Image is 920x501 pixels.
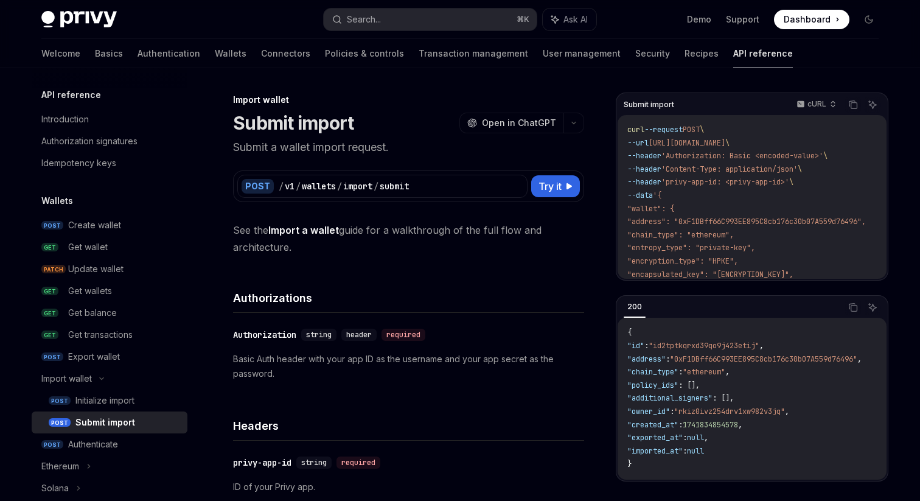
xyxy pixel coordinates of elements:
[49,418,71,427] span: POST
[683,420,738,430] span: 1741834854578
[347,12,381,27] div: Search...
[41,156,116,170] div: Idempotency keys
[823,151,828,161] span: \
[32,214,187,236] a: POSTCreate wallet
[627,204,674,214] span: "wallet": {
[68,240,108,254] div: Get wallet
[725,367,730,377] span: ,
[661,151,823,161] span: 'Authorization: Basic <encoded-value>'
[41,134,138,149] div: Authorization signatures
[261,39,310,68] a: Connectors
[627,433,683,443] span: "exported_at"
[563,13,588,26] span: Ask AI
[627,341,644,351] span: "id"
[845,97,861,113] button: Copy the contents from the code block
[738,420,742,430] span: ,
[41,243,58,252] span: GET
[41,309,58,318] span: GET
[268,224,339,237] a: Import a wallet
[233,457,291,469] div: privy-app-id
[670,407,674,416] span: :
[683,446,687,456] span: :
[666,354,670,364] span: :
[857,354,862,364] span: ,
[382,329,425,341] div: required
[459,113,563,133] button: Open in ChatGPT
[845,300,861,315] button: Copy the contents from the code block
[627,420,678,430] span: "created_at"
[301,458,327,468] span: string
[482,117,556,129] span: Open in ChatGPT
[687,13,711,26] a: Demo
[346,330,372,340] span: header
[242,179,274,194] div: POST
[627,230,734,240] span: "chain_type": "ethereum",
[68,349,120,364] div: Export wallet
[627,407,670,416] span: "owner_id"
[700,125,704,135] span: \
[32,130,187,152] a: Authorization signatures
[75,393,134,408] div: Initialize import
[627,191,653,200] span: --data
[215,39,246,68] a: Wallets
[627,125,644,135] span: curl
[807,99,826,109] p: cURL
[68,218,121,233] div: Create wallet
[233,94,584,106] div: Import wallet
[624,300,646,314] div: 200
[343,180,372,192] div: import
[32,324,187,346] a: GETGet transactions
[32,152,187,174] a: Idempotency keys
[233,290,584,306] h4: Authorizations
[683,125,700,135] span: POST
[678,420,683,430] span: :
[325,39,404,68] a: Policies & controls
[661,177,789,187] span: 'privy-app-id: <privy-app-id>'
[324,9,537,30] button: Search...⌘K
[543,39,621,68] a: User management
[41,331,58,340] span: GET
[233,418,584,434] h4: Headers
[627,164,661,174] span: --header
[725,138,730,148] span: \
[627,380,678,390] span: "policy_ids"
[687,446,704,456] span: null
[32,280,187,302] a: GETGet wallets
[687,433,704,443] span: null
[644,125,683,135] span: --request
[635,39,670,68] a: Security
[41,194,73,208] h5: Wallets
[627,459,632,469] span: }
[784,13,831,26] span: Dashboard
[627,446,683,456] span: "imported_at"
[68,328,133,342] div: Get transactions
[32,412,187,433] a: POSTSubmit import
[683,433,687,443] span: :
[670,354,857,364] span: "0xF1DBff66C993EE895C8cb176c30b07A559d76496"
[790,94,842,115] button: cURL
[68,306,117,320] div: Get balance
[674,407,785,416] span: "rkiz0ivz254drv1xw982v3jq"
[627,256,738,266] span: "encryption_type": "HPKE",
[627,138,649,148] span: --url
[41,481,69,496] div: Solana
[233,480,584,494] p: ID of your Privy app.
[41,112,89,127] div: Introduction
[683,367,725,377] span: "ethereum"
[41,371,92,386] div: Import wallet
[32,433,187,455] a: POSTAuthenticate
[337,180,342,192] div: /
[517,15,529,24] span: ⌘ K
[374,180,378,192] div: /
[41,88,101,102] h5: API reference
[865,97,880,113] button: Ask AI
[704,433,708,443] span: ,
[41,440,63,449] span: POST
[279,180,284,192] div: /
[32,108,187,130] a: Introduction
[649,341,759,351] span: "id2tptkqrxd39qo9j423etij"
[41,459,79,474] div: Ethereum
[233,352,584,381] p: Basic Auth header with your app ID as the username and your app secret as the password.
[138,39,200,68] a: Authentication
[627,354,666,364] span: "address"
